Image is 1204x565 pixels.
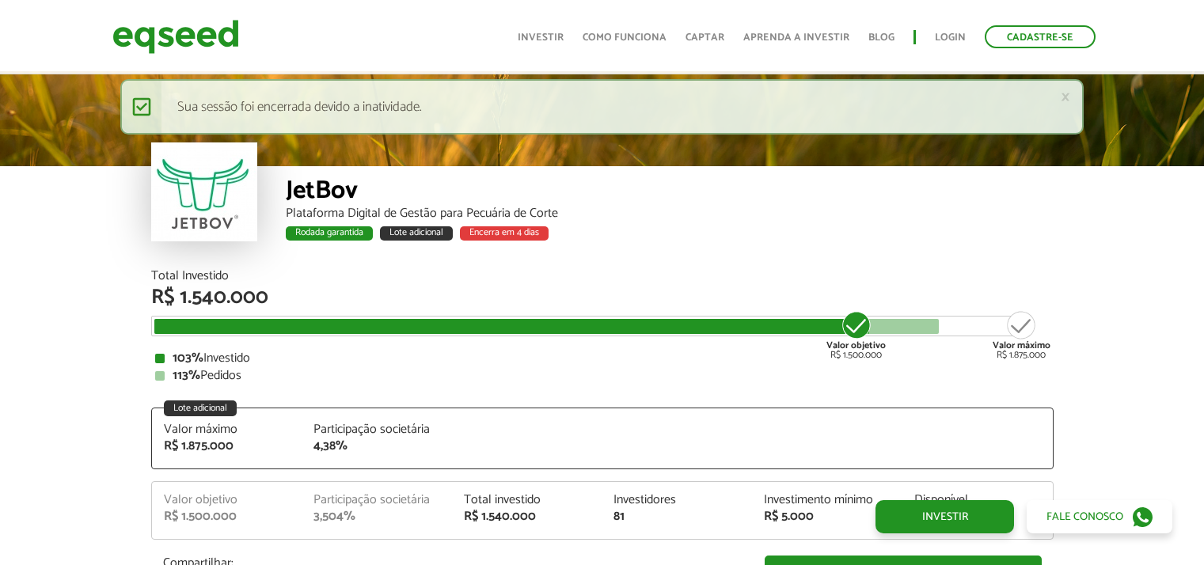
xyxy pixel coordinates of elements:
div: 3,504% [313,510,440,523]
div: Participação societária [313,494,440,506]
div: Valor máximo [164,423,291,436]
a: Como funciona [583,32,667,43]
div: Investimento mínimo [764,494,891,506]
div: R$ 1.875.000 [993,309,1050,360]
div: Total Investido [151,270,1054,282]
div: Lote adicional [164,400,237,416]
div: Total investido [464,494,591,506]
div: Disponível [914,494,1041,506]
a: Blog [868,32,894,43]
a: × [1061,89,1070,105]
div: Participação societária [313,423,440,436]
a: Captar [686,32,724,43]
div: 81 [613,510,740,523]
strong: 113% [173,365,200,386]
div: 4,38% [313,440,440,453]
a: Investir [875,500,1014,533]
a: Investir [518,32,564,43]
div: Encerra em 4 dias [460,226,549,241]
div: R$ 5.000 [764,510,891,523]
div: R$ 1.500.000 [164,510,291,523]
div: Sua sessão foi encerrada devido a inatividade. [120,79,1084,135]
a: Fale conosco [1027,500,1172,533]
a: Cadastre-se [985,25,1096,48]
div: Plataforma Digital de Gestão para Pecuária de Corte [286,207,1054,220]
div: R$ 1.540.000 [151,287,1054,308]
strong: Valor máximo [993,338,1050,353]
strong: 103% [173,347,203,369]
strong: Valor objetivo [826,338,886,353]
a: Login [935,32,966,43]
div: R$ 1.540.000 [464,510,591,523]
div: JetBov [286,178,1054,207]
div: Pedidos [155,370,1050,382]
div: R$ 1.875.000 [164,440,291,453]
div: Investidores [613,494,740,506]
div: R$ 1.500.000 [826,309,886,360]
div: Rodada garantida [286,226,373,241]
a: Aprenda a investir [743,32,849,43]
div: Investido [155,352,1050,365]
div: Lote adicional [380,226,453,241]
div: Valor objetivo [164,494,291,506]
img: EqSeed [112,16,239,58]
